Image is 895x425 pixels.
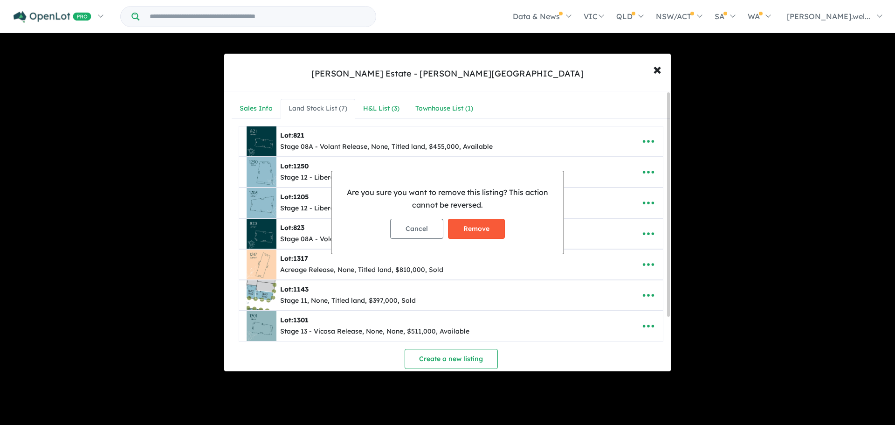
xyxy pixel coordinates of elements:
span: [PERSON_NAME].wel... [787,12,870,21]
p: Are you sure you want to remove this listing? This action cannot be reversed. [339,186,556,211]
button: Cancel [390,219,443,239]
img: Openlot PRO Logo White [14,11,91,23]
input: Try estate name, suburb, builder or developer [141,7,374,27]
button: Remove [448,219,505,239]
